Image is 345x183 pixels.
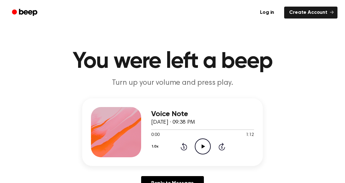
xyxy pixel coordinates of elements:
[52,78,293,88] p: Turn up your volume and press play.
[151,110,254,118] h3: Voice Note
[254,5,280,20] a: Log in
[151,132,159,138] span: 0:00
[12,50,333,73] h1: You were left a beep
[8,7,43,19] a: Beep
[151,120,195,125] span: [DATE] · 09:38 PM
[151,141,161,152] button: 1.0x
[284,7,337,19] a: Create Account
[246,132,254,138] span: 1:12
